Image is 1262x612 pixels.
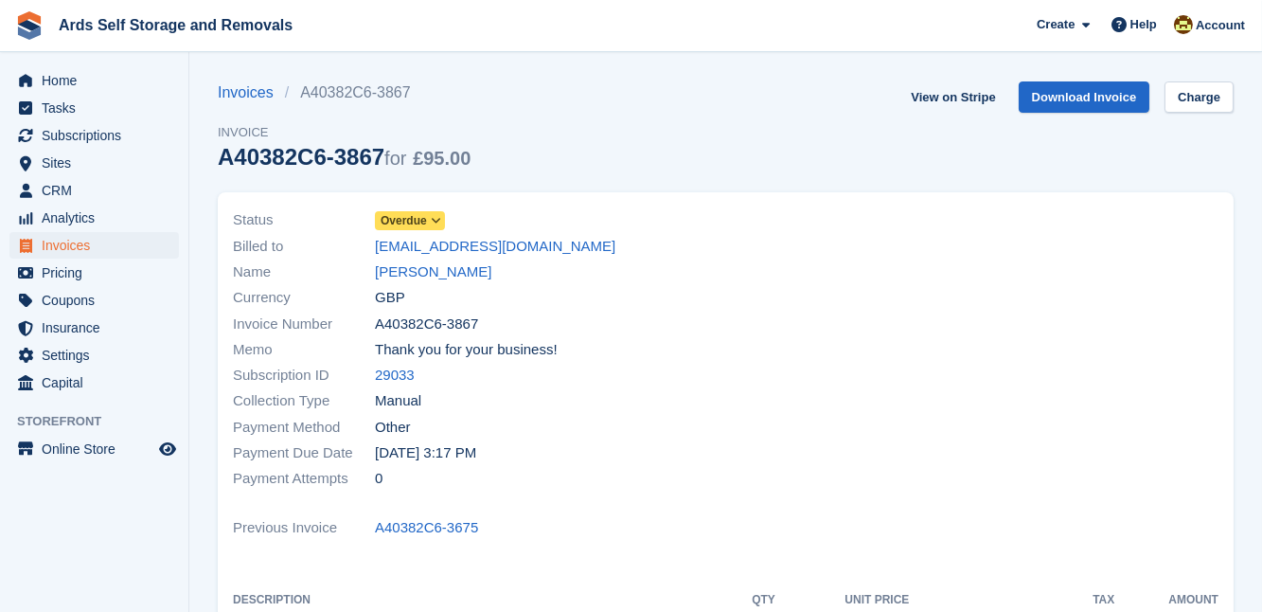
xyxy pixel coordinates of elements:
[42,232,155,259] span: Invoices
[9,260,179,286] a: menu
[42,67,155,94] span: Home
[9,436,179,462] a: menu
[375,209,445,231] a: Overdue
[233,390,375,412] span: Collection Type
[233,442,375,464] span: Payment Due Date
[233,236,375,258] span: Billed to
[51,9,300,41] a: Ards Self Storage and Removals
[375,468,382,490] span: 0
[9,315,179,341] a: menu
[375,287,405,309] span: GBP
[9,67,179,94] a: menu
[9,287,179,314] a: menu
[218,81,471,104] nav: breadcrumbs
[375,517,478,539] a: A40382C6-3675
[9,342,179,369] a: menu
[903,81,1003,113] a: View on Stripe
[233,314,375,335] span: Invoice Number
[9,205,179,231] a: menu
[1196,16,1245,35] span: Account
[42,369,155,396] span: Capital
[218,123,471,142] span: Invoice
[42,260,155,286] span: Pricing
[42,287,155,314] span: Coupons
[9,232,179,259] a: menu
[42,436,155,462] span: Online Store
[9,150,179,176] a: menu
[9,95,179,121] a: menu
[384,148,406,169] span: for
[233,365,375,387] span: Subscription ID
[42,315,155,341] span: Insurance
[218,81,285,104] a: Invoices
[9,369,179,396] a: menu
[1130,15,1157,34] span: Help
[233,261,375,283] span: Name
[375,390,421,412] span: Manual
[233,287,375,309] span: Currency
[42,95,155,121] span: Tasks
[9,122,179,149] a: menu
[375,417,411,439] span: Other
[375,365,415,387] a: 29033
[375,442,476,464] time: 2025-09-23 14:17:12 UTC
[9,177,179,204] a: menu
[17,412,188,431] span: Storefront
[375,261,491,283] a: [PERSON_NAME]
[1037,15,1075,34] span: Create
[233,417,375,439] span: Payment Method
[156,438,179,460] a: Preview store
[375,236,615,258] a: [EMAIL_ADDRESS][DOMAIN_NAME]
[42,150,155,176] span: Sites
[381,212,427,229] span: Overdue
[375,339,558,361] span: Thank you for your business!
[1174,15,1193,34] img: Mark McFerran
[42,342,155,369] span: Settings
[42,122,155,149] span: Subscriptions
[233,209,375,231] span: Status
[42,205,155,231] span: Analytics
[233,339,375,361] span: Memo
[413,148,471,169] span: £95.00
[233,468,375,490] span: Payment Attempts
[375,314,478,335] span: A40382C6-3867
[42,177,155,204] span: CRM
[1164,81,1234,113] a: Charge
[218,144,471,170] div: A40382C6-3867
[15,11,44,40] img: stora-icon-8386f47178a22dfd0bd8f6a31ec36ba5ce8667c1dd55bd0f319d3a0aa187defe.svg
[1019,81,1150,113] a: Download Invoice
[233,517,375,539] span: Previous Invoice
